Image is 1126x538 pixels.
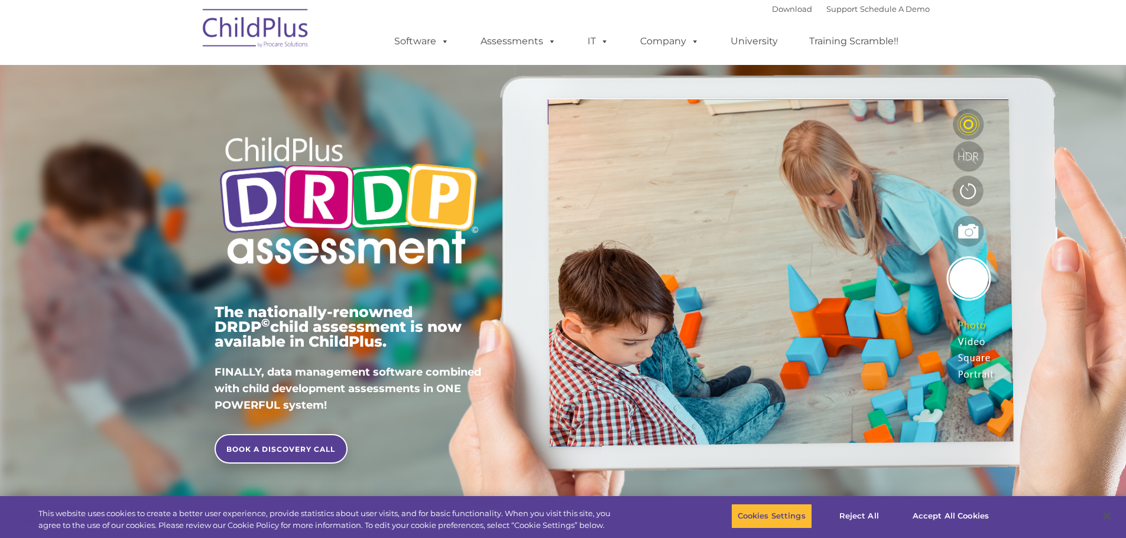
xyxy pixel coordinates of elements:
[826,4,858,14] a: Support
[772,4,812,14] a: Download
[197,1,315,60] img: ChildPlus by Procare Solutions
[906,504,995,529] button: Accept All Cookies
[261,316,270,330] sup: ©
[1094,503,1120,529] button: Close
[772,4,930,14] font: |
[822,504,896,529] button: Reject All
[719,30,790,53] a: University
[382,30,461,53] a: Software
[797,30,910,53] a: Training Scramble!!
[628,30,711,53] a: Company
[731,504,812,529] button: Cookies Settings
[215,366,481,412] span: FINALLY, data management software combined with child development assessments in ONE POWERFUL sys...
[576,30,621,53] a: IT
[38,508,619,531] div: This website uses cookies to create a better user experience, provide statistics about user visit...
[215,121,483,284] img: Copyright - DRDP Logo Light
[860,4,930,14] a: Schedule A Demo
[469,30,568,53] a: Assessments
[215,434,348,464] a: BOOK A DISCOVERY CALL
[215,303,462,350] span: The nationally-renowned DRDP child assessment is now available in ChildPlus.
